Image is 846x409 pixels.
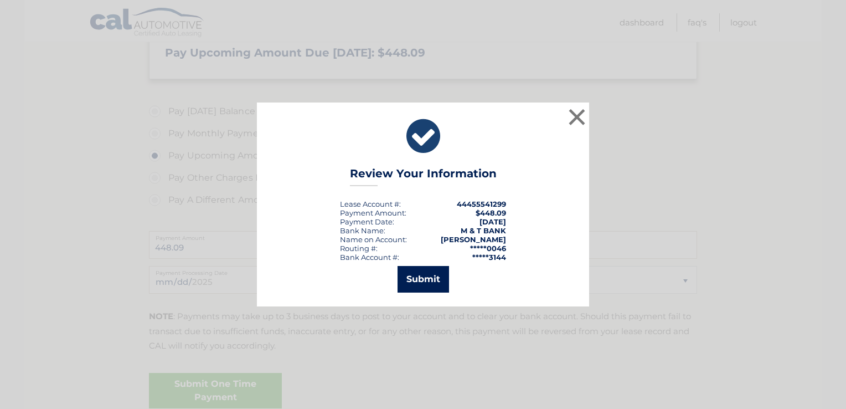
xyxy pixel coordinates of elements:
[350,167,497,186] h3: Review Your Information
[457,200,506,208] strong: 44455541299
[476,208,506,217] span: $448.09
[461,226,506,235] strong: M & T BANK
[340,226,385,235] div: Bank Name:
[566,106,588,128] button: ×
[340,235,407,244] div: Name on Account:
[479,217,506,226] span: [DATE]
[441,235,506,244] strong: [PERSON_NAME]
[340,200,401,208] div: Lease Account #:
[340,217,393,226] span: Payment Date
[340,244,378,253] div: Routing #:
[340,208,406,217] div: Payment Amount:
[340,253,399,262] div: Bank Account #:
[398,266,449,293] button: Submit
[340,217,394,226] div: :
